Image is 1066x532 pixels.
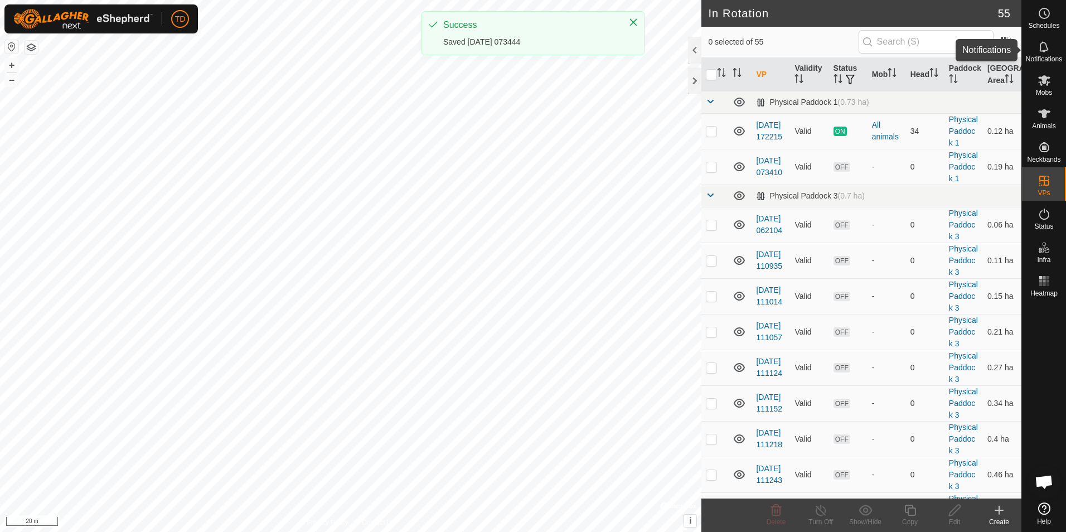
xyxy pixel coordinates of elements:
span: Animals [1032,123,1056,129]
td: 0 [906,278,944,314]
a: [DATE] 111218 [756,428,782,449]
a: Physical Paddock 3 [949,494,978,526]
span: OFF [834,162,850,172]
div: - [872,291,902,302]
a: Physical Paddock 3 [949,387,978,419]
div: - [872,362,902,374]
span: Help [1037,518,1051,525]
div: - [872,255,902,267]
td: Valid [790,350,828,385]
a: [DATE] 111014 [756,286,782,306]
p-sorticon: Activate to sort [929,70,938,79]
p-sorticon: Activate to sort [1005,76,1014,85]
button: Map Layers [25,41,38,54]
span: (0.7 ha) [838,191,865,200]
button: – [5,73,18,86]
div: - [872,469,902,481]
td: 0.46 ha [983,457,1021,492]
th: Head [906,58,944,91]
div: Open chat [1028,465,1061,499]
span: Mobs [1036,89,1052,96]
div: All animals [872,119,902,143]
td: 0.4 ha [983,421,1021,457]
td: 0 [906,350,944,385]
p-sorticon: Activate to sort [733,70,742,79]
span: OFF [834,292,850,301]
td: 0 [906,314,944,350]
a: [DATE] 110935 [756,250,782,270]
div: Physical Paddock 3 [756,191,864,201]
span: Infra [1037,257,1050,263]
td: 0.12 ha [983,113,1021,149]
div: Saved [DATE] 073444 [443,36,617,48]
a: Physical Paddock 3 [949,280,978,312]
td: 0 [906,243,944,278]
span: OFF [834,434,850,444]
button: + [5,59,18,72]
a: [DATE] 172215 [756,120,782,141]
td: Valid [790,492,828,528]
div: - [872,433,902,445]
a: [DATE] 111057 [756,321,782,342]
a: [DATE] 111124 [756,357,782,378]
div: Turn Off [798,517,843,527]
td: 0.21 ha [983,314,1021,350]
td: 0 [906,492,944,528]
a: [DATE] 111152 [756,393,782,413]
td: Valid [790,314,828,350]
a: Physical Paddock 3 [949,244,978,277]
div: - [872,326,902,338]
span: Delete [767,518,786,526]
span: Schedules [1028,22,1059,29]
h2: In Rotation [708,7,997,20]
span: Heatmap [1030,290,1058,297]
div: Create [977,517,1021,527]
span: i [689,516,691,525]
span: OFF [834,399,850,408]
span: OFF [834,256,850,265]
span: OFF [834,363,850,373]
button: Close [626,14,641,30]
a: Physical Paddock 3 [949,423,978,455]
button: i [684,515,696,527]
th: Paddock [944,58,983,91]
span: 55 [998,5,1010,22]
td: 0.11 ha [983,243,1021,278]
div: - [872,398,902,409]
td: Valid [790,278,828,314]
th: [GEOGRAPHIC_DATA] Area [983,58,1021,91]
th: VP [752,58,790,91]
td: Valid [790,207,828,243]
span: Notifications [1026,56,1062,62]
th: Validity [790,58,828,91]
span: (0.73 ha) [838,98,869,107]
a: [DATE] 062104 [756,214,782,235]
td: Valid [790,113,828,149]
span: VPs [1038,190,1050,196]
a: Physical Paddock 3 [949,351,978,384]
img: Gallagher Logo [13,9,153,29]
a: Contact Us [362,518,395,528]
p-sorticon: Activate to sort [717,70,726,79]
span: Neckbands [1027,156,1060,163]
div: Edit [932,517,977,527]
td: Valid [790,243,828,278]
p-sorticon: Activate to sort [834,76,842,85]
a: [DATE] 073410 [756,156,782,177]
td: 0.34 ha [983,385,1021,421]
p-sorticon: Activate to sort [794,76,803,85]
div: Show/Hide [843,517,888,527]
div: Success [443,18,617,32]
span: OFF [834,220,850,230]
button: Reset Map [5,40,18,54]
td: 0 [906,149,944,185]
a: [DATE] 111243 [756,464,782,485]
input: Search (S) [859,30,994,54]
div: - [872,219,902,231]
td: 0 [906,207,944,243]
td: 0.19 ha [983,149,1021,185]
a: Physical Paddock 3 [949,316,978,348]
div: - [872,161,902,173]
td: 0.53 ha [983,492,1021,528]
td: Valid [790,421,828,457]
